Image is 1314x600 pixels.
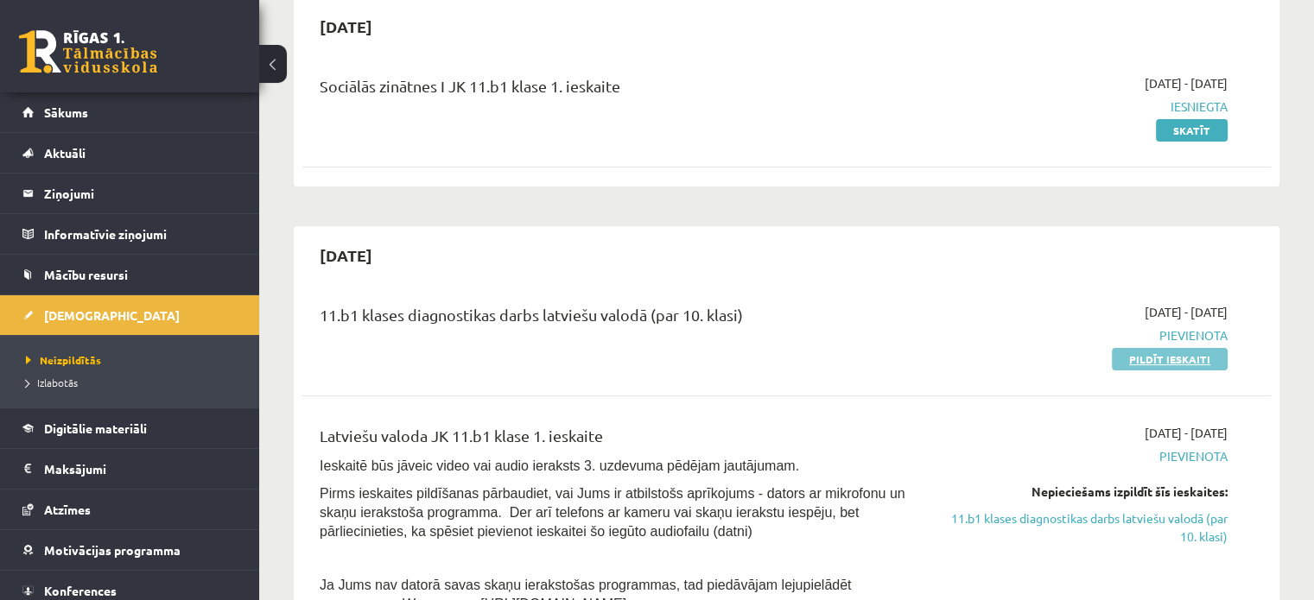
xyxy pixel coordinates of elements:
span: Pievienota [943,326,1228,344]
div: 11.b1 klases diagnostikas darbs latviešu valodā (par 10. klasi) [320,303,917,335]
legend: Informatīvie ziņojumi [44,214,238,254]
a: Sākums [22,92,238,132]
div: Nepieciešams izpildīt šīs ieskaites: [943,483,1228,501]
a: Izlabotās [26,375,242,390]
h2: [DATE] [302,235,390,275]
a: Digitālie materiāli [22,408,238,448]
a: Ziņojumi [22,174,238,213]
span: Motivācijas programma [44,542,181,558]
span: Digitālie materiāli [44,420,147,436]
span: Pievienota [943,447,1228,465]
span: [DATE] - [DATE] [1145,424,1228,442]
a: Neizpildītās [26,352,242,368]
span: Mācību resursi [44,267,128,282]
span: Sākums [44,104,88,120]
div: Sociālās zinātnes I JK 11.b1 klase 1. ieskaite [320,74,917,106]
a: 11.b1 klases diagnostikas darbs latviešu valodā (par 10. klasi) [943,509,1228,546]
span: Izlabotās [26,376,78,389]
a: Atzīmes [22,489,238,529]
span: [DATE] - [DATE] [1145,303,1228,321]
span: [DEMOGRAPHIC_DATA] [44,307,180,323]
legend: Maksājumi [44,449,238,489]
span: Atzīmes [44,502,91,517]
div: Latviešu valoda JK 11.b1 klase 1. ieskaite [320,424,917,456]
a: Motivācijas programma [22,530,238,570]
a: Skatīt [1156,119,1228,142]
a: Informatīvie ziņojumi [22,214,238,254]
a: Aktuāli [22,133,238,173]
span: Konferences [44,583,117,598]
span: [DATE] - [DATE] [1145,74,1228,92]
span: Pirms ieskaites pildīšanas pārbaudiet, vai Jums ir atbilstošs aprīkojums - dators ar mikrofonu un... [320,486,905,539]
h2: [DATE] [302,6,390,47]
a: Mācību resursi [22,255,238,294]
a: Rīgas 1. Tālmācības vidusskola [19,30,157,73]
span: Ieskaitē būs jāveic video vai audio ieraksts 3. uzdevuma pēdējam jautājumam. [320,458,799,473]
a: Pildīt ieskaiti [1112,348,1228,370]
a: [DEMOGRAPHIC_DATA] [22,295,238,335]
legend: Ziņojumi [44,174,238,213]
span: Aktuāli [44,145,86,161]
a: Maksājumi [22,449,238,489]
span: Iesniegta [943,98,1228,116]
span: Neizpildītās [26,353,101,367]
